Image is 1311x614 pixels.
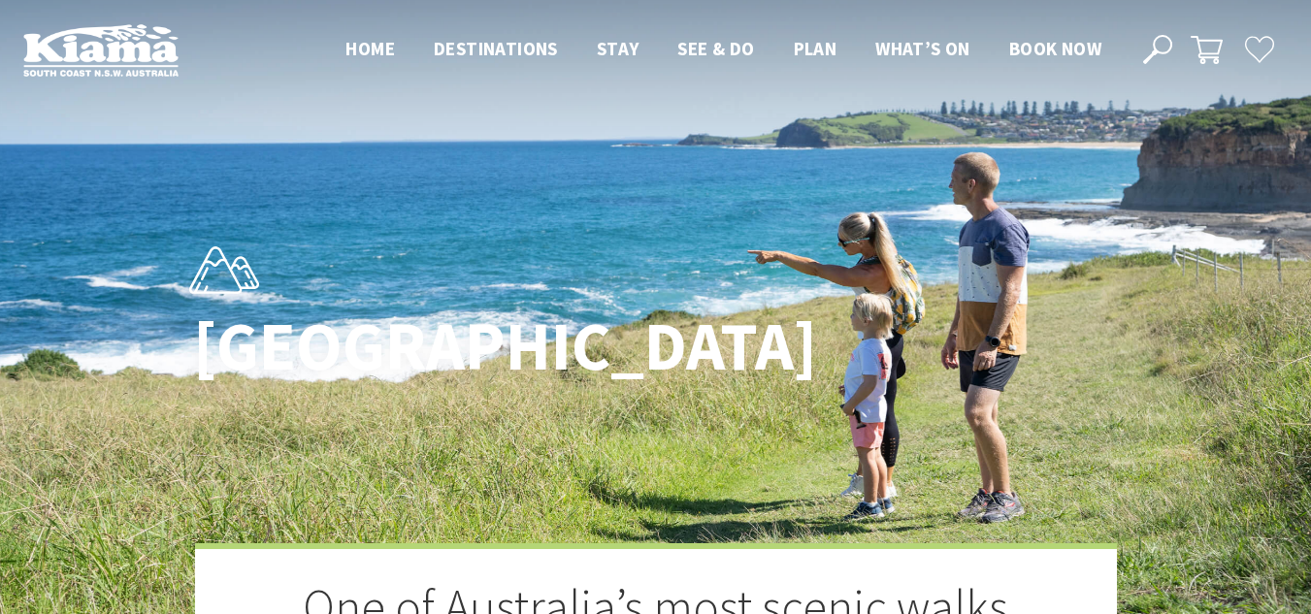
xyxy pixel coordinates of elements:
[345,37,395,60] span: Home
[677,37,754,60] span: See & Do
[875,37,970,60] span: What’s On
[193,309,741,384] h1: [GEOGRAPHIC_DATA]
[23,23,179,77] img: Kiama Logo
[597,37,639,60] span: Stay
[434,37,558,60] span: Destinations
[1009,37,1101,60] span: Book now
[794,37,837,60] span: Plan
[326,34,1121,66] nav: Main Menu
